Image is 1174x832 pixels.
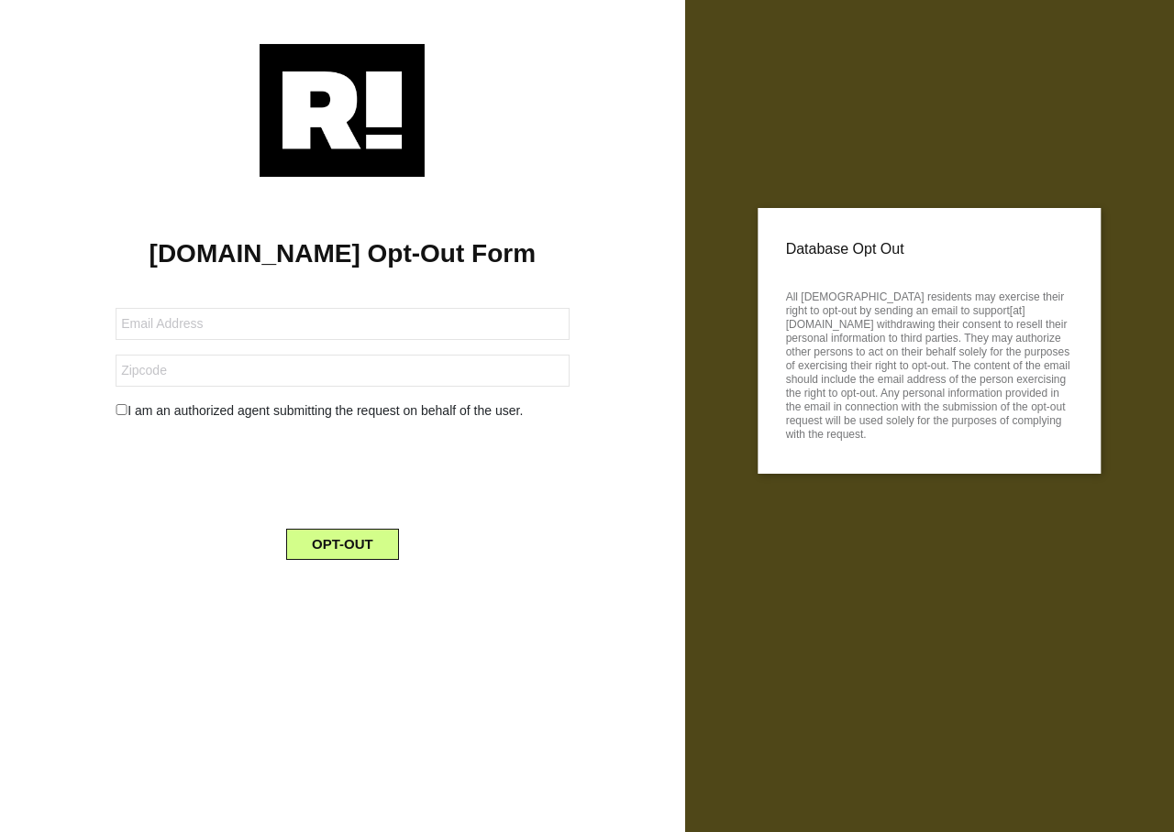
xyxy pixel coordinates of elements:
[116,308,569,340] input: Email Address
[286,529,399,560] button: OPT-OUT
[102,401,582,421] div: I am an authorized agent submitting the request on behalf of the user.
[28,238,658,269] h1: [DOMAIN_NAME] Opt-Out Form
[786,235,1073,263] p: Database Opt Out
[116,355,569,387] input: Zipcode
[203,435,482,507] iframe: reCAPTCHA
[786,285,1073,442] p: All [DEMOGRAPHIC_DATA] residents may exercise their right to opt-out by sending an email to suppo...
[260,44,425,177] img: Retention.com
